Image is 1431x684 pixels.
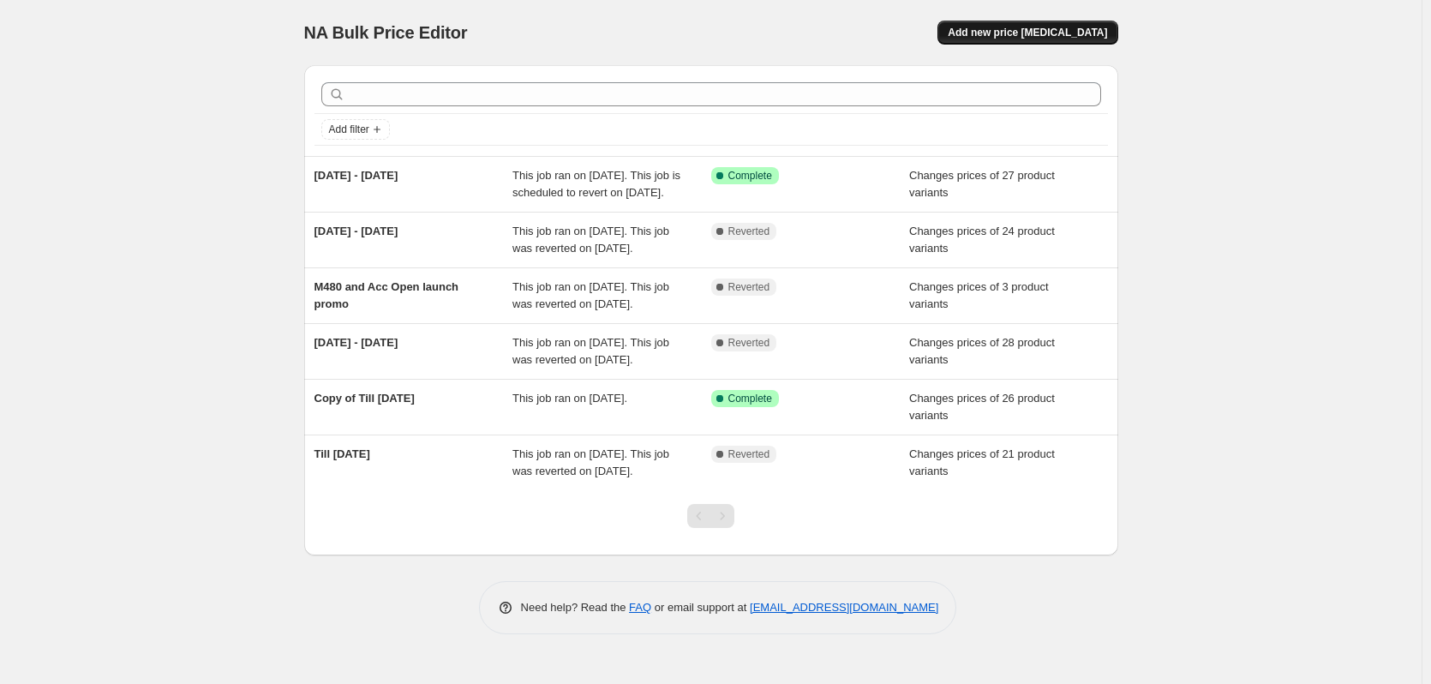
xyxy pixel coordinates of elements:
span: NA Bulk Price Editor [304,23,468,42]
span: Changes prices of 3 product variants [909,280,1049,310]
span: M480 and Acc Open launch promo [314,280,459,310]
a: FAQ [629,601,651,614]
span: [DATE] - [DATE] [314,169,398,182]
span: This job ran on [DATE]. This job is scheduled to revert on [DATE]. [512,169,680,199]
span: Copy of Till [DATE] [314,392,415,405]
span: Need help? Read the [521,601,630,614]
span: Reverted [728,447,770,461]
span: Reverted [728,280,770,294]
span: Complete [728,392,772,405]
a: [EMAIL_ADDRESS][DOMAIN_NAME] [750,601,938,614]
span: Reverted [728,336,770,350]
button: Add new price [MEDICAL_DATA] [937,21,1117,45]
span: This job ran on [DATE]. This job was reverted on [DATE]. [512,225,669,255]
span: Till [DATE] [314,447,370,460]
span: Changes prices of 24 product variants [909,225,1055,255]
span: Changes prices of 21 product variants [909,447,1055,477]
span: Changes prices of 26 product variants [909,392,1055,422]
span: This job ran on [DATE]. This job was reverted on [DATE]. [512,447,669,477]
span: Changes prices of 28 product variants [909,336,1055,366]
span: This job ran on [DATE]. This job was reverted on [DATE]. [512,280,669,310]
span: Reverted [728,225,770,238]
nav: Pagination [687,504,734,528]
button: Add filter [321,119,390,140]
span: Changes prices of 27 product variants [909,169,1055,199]
span: [DATE] - [DATE] [314,225,398,237]
span: Add filter [329,123,369,136]
span: or email support at [651,601,750,614]
span: Add new price [MEDICAL_DATA] [948,26,1107,39]
span: Complete [728,169,772,183]
span: This job ran on [DATE]. This job was reverted on [DATE]. [512,336,669,366]
span: [DATE] - [DATE] [314,336,398,349]
span: This job ran on [DATE]. [512,392,627,405]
